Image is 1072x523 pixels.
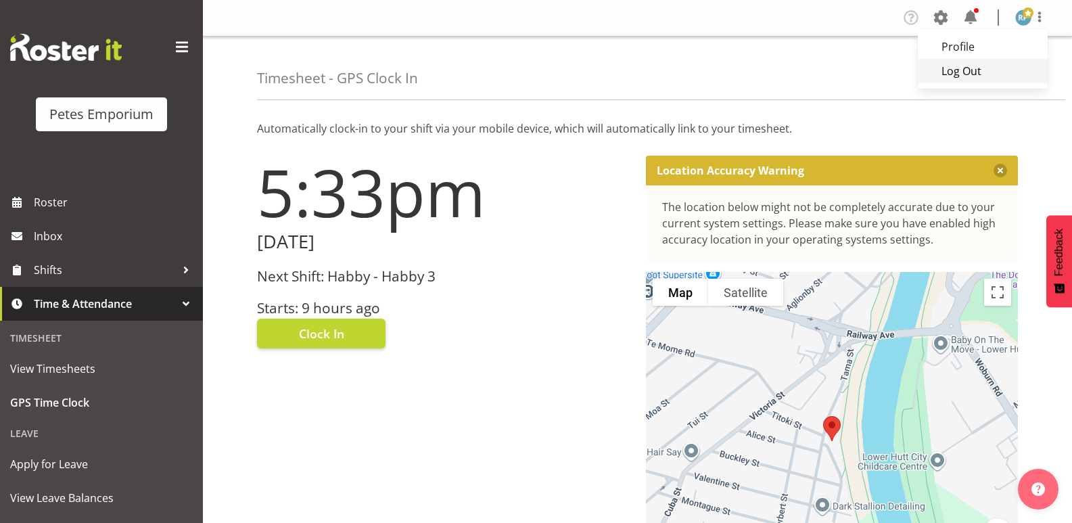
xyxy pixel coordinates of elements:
h3: Starts: 9 hours ago [257,300,630,316]
span: Roster [34,192,196,212]
p: Location Accuracy Warning [657,164,804,177]
div: Timesheet [3,324,200,352]
h1: 5:33pm [257,156,630,229]
span: GPS Time Clock [10,392,193,413]
button: Feedback - Show survey [1046,215,1072,307]
p: Automatically clock-in to your shift via your mobile device, which will automatically link to you... [257,120,1018,137]
a: View Leave Balances [3,481,200,515]
a: Apply for Leave [3,447,200,481]
img: Rosterit website logo [10,34,122,61]
button: Close message [994,164,1007,177]
span: Inbox [34,226,196,246]
button: Show street map [653,279,708,306]
span: View Leave Balances [10,488,193,508]
h3: Next Shift: Habby - Habby 3 [257,269,630,284]
div: The location below might not be completely accurate due to your current system settings. Please m... [662,199,1002,248]
span: Time & Attendance [34,294,176,314]
a: Log Out [918,59,1048,83]
div: Leave [3,419,200,447]
img: reina-puketapu721.jpg [1015,9,1031,26]
div: Petes Emporium [49,104,154,124]
a: GPS Time Clock [3,386,200,419]
span: Clock In [299,325,344,342]
h4: Timesheet - GPS Clock In [257,70,418,86]
a: View Timesheets [3,352,200,386]
a: Profile [918,35,1048,59]
span: Shifts [34,260,176,280]
button: Clock In [257,319,386,348]
h2: [DATE] [257,231,630,252]
span: Feedback [1053,229,1065,276]
button: Show satellite imagery [708,279,783,306]
span: View Timesheets [10,359,193,379]
button: Toggle fullscreen view [984,279,1011,306]
img: help-xxl-2.png [1031,482,1045,496]
span: Apply for Leave [10,454,193,474]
